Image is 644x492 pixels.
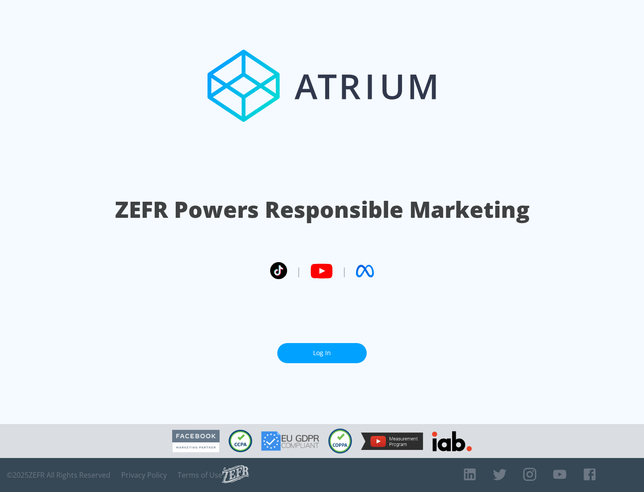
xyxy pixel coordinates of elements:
img: IAB [432,431,472,451]
span: | [342,264,347,278]
a: Log In [277,343,367,363]
img: Facebook Marketing Partner [172,430,220,453]
img: COPPA Compliant [328,428,352,454]
span: © 2025 ZEFR All Rights Reserved [7,471,110,479]
h1: ZEFR Powers Responsible Marketing [115,194,530,225]
img: YouTube Measurement Program [361,433,423,450]
img: GDPR Compliant [261,431,319,451]
a: Terms of Use [178,471,222,479]
a: Privacy Policy [121,471,167,479]
img: CCPA Compliant [229,430,252,452]
span: | [296,264,301,278]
